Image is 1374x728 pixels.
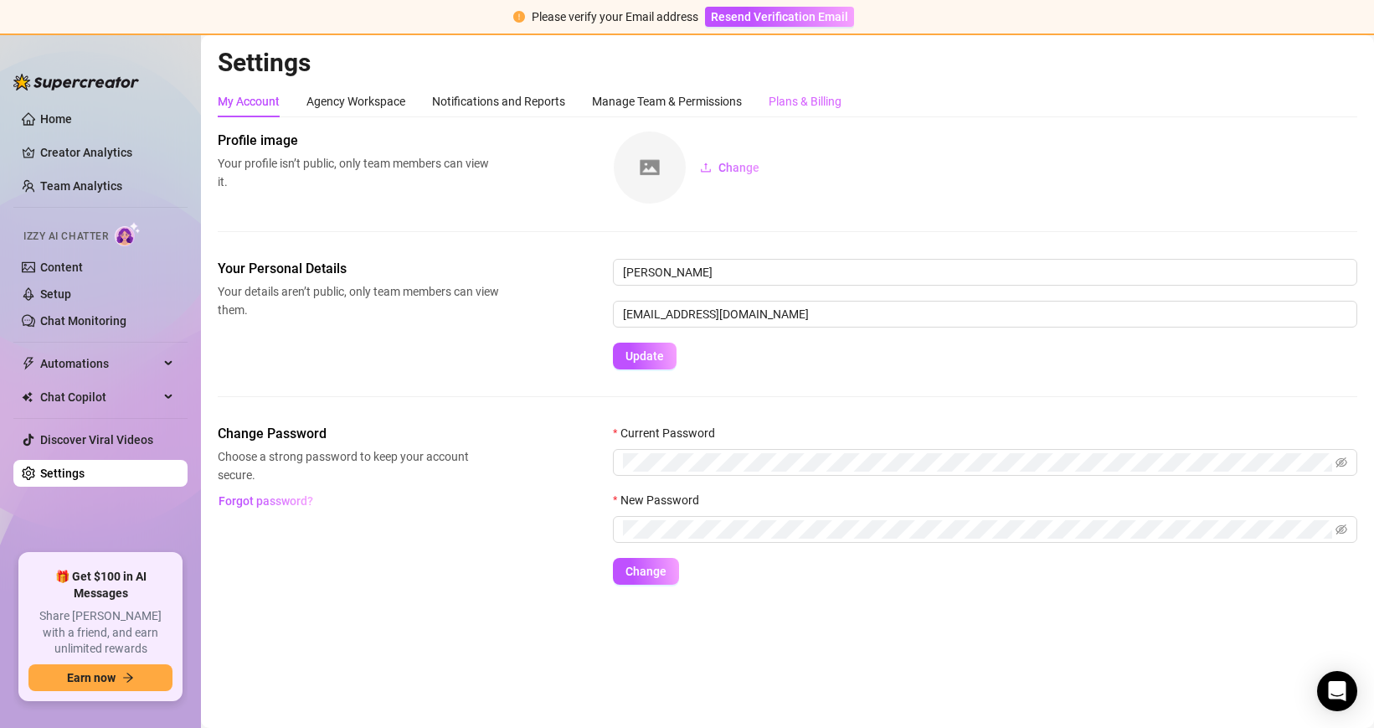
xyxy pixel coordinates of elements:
span: arrow-right [122,672,134,684]
span: Choose a strong password to keep your account secure. [218,447,499,484]
span: Your Personal Details [218,259,499,279]
div: Plans & Billing [769,92,841,111]
label: New Password [613,491,710,509]
a: Creator Analytics [40,139,174,166]
button: Update [613,343,677,369]
a: Team Analytics [40,179,122,193]
span: Change [625,565,666,578]
img: logo-BBDzfeDw.svg [13,74,139,90]
span: Resend Verification Email [711,10,848,23]
button: Change [687,154,773,181]
a: Home [40,112,72,126]
a: Chat Monitoring [40,314,126,328]
span: Change Password [218,424,499,444]
a: Setup [40,287,71,301]
div: Please verify your Email address [532,8,698,26]
span: Your details aren’t public, only team members can view them. [218,282,499,319]
span: Update [625,349,664,363]
div: Open Intercom Messenger [1317,671,1357,711]
span: Forgot password? [219,494,313,508]
span: Change [718,161,759,174]
button: Earn nowarrow-right [28,664,172,691]
div: Notifications and Reports [432,92,565,111]
span: 🎁 Get $100 in AI Messages [28,569,172,602]
input: Current Password [623,453,1332,472]
input: Enter new email [613,301,1357,328]
span: Chat Copilot [40,384,159,410]
span: upload [700,162,712,173]
span: eye-invisible [1335,524,1347,535]
button: Change [613,558,679,585]
img: Chat Copilot [22,391,33,403]
button: Forgot password? [218,488,313,514]
span: thunderbolt [22,357,35,370]
span: Automations [40,350,159,377]
span: exclamation-circle [513,11,525,23]
span: eye-invisible [1335,457,1347,468]
div: Manage Team & Permissions [592,92,742,111]
span: Your profile isn’t public, only team members can view it. [218,154,499,191]
span: Share [PERSON_NAME] with a friend, and earn unlimited rewards [28,608,172,658]
a: Content [40,261,83,274]
div: Agency Workspace [306,92,405,111]
input: New Password [623,520,1332,539]
label: Current Password [613,424,726,442]
span: Earn now [67,671,116,684]
div: My Account [218,92,280,111]
input: Enter name [613,259,1357,286]
span: Izzy AI Chatter [23,229,108,245]
img: AI Chatter [115,222,141,246]
span: Profile image [218,131,499,151]
h2: Settings [218,47,1357,79]
a: Discover Viral Videos [40,433,153,447]
button: Resend Verification Email [705,7,854,27]
a: Settings [40,467,85,480]
img: square-placeholder.png [614,132,686,204]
